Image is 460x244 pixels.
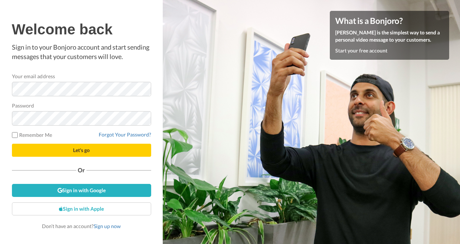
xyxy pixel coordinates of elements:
p: Sign in to your Bonjoro account and start sending messages that your customers will love. [12,43,151,61]
span: Don’t have an account? [42,223,121,229]
a: Start your free account [335,47,387,54]
h1: Welcome back [12,21,151,37]
input: Remember Me [12,132,18,138]
a: Forgot Your Password? [99,131,151,138]
a: Sign in with Google [12,184,151,197]
h4: What is a Bonjoro? [335,16,444,25]
span: Let's go [73,147,90,153]
label: Your email address [12,72,55,80]
label: Remember Me [12,131,52,139]
label: Password [12,102,34,109]
span: Or [76,168,86,173]
p: [PERSON_NAME] is the simplest way to send a personal video message to your customers. [335,29,444,43]
button: Let's go [12,144,151,157]
a: Sign up now [94,223,121,229]
a: Sign in with Apple [12,202,151,215]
